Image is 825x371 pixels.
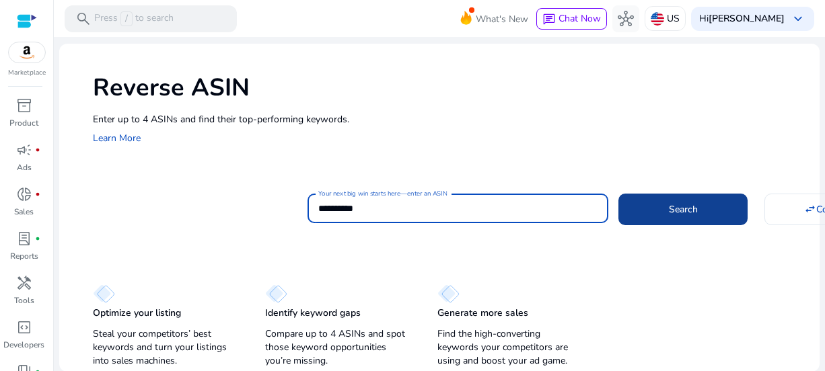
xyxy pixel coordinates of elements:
a: Learn More [93,132,141,145]
p: Tools [14,294,34,306]
span: chat [542,13,556,26]
img: diamond.svg [437,284,460,303]
span: keyboard_arrow_down [790,11,806,27]
h1: Reverse ASIN [93,73,806,102]
span: / [120,11,133,26]
button: Search [618,194,748,224]
p: Product [9,117,38,129]
span: Search [669,202,698,216]
span: inventory_2 [16,97,32,114]
span: Chat Now [559,12,601,25]
span: fiber_manual_record [35,236,40,241]
button: hub [612,5,639,32]
img: us.svg [651,12,664,26]
p: Generate more sales [437,306,528,320]
p: Hi [699,14,785,24]
span: hub [618,11,634,27]
p: Compare up to 4 ASINs and spot those keyword opportunities you’re missing. [265,327,410,368]
span: campaign [16,142,32,158]
p: Press to search [94,11,174,26]
span: fiber_manual_record [35,147,40,153]
b: [PERSON_NAME] [709,12,785,25]
p: Identify keyword gaps [265,306,361,320]
p: Ads [17,161,32,173]
span: What's New [476,7,528,31]
span: code_blocks [16,319,32,335]
img: amazon.svg [9,42,45,63]
p: Marketplace [8,68,46,78]
p: Reports [10,250,38,262]
p: Optimize your listing [93,306,181,320]
span: lab_profile [16,231,32,247]
img: diamond.svg [265,284,287,303]
p: Sales [14,206,34,218]
p: US [667,7,680,30]
mat-label: Your next big win starts here—enter an ASIN [318,189,447,198]
mat-icon: swap_horiz [804,203,816,215]
img: diamond.svg [93,284,115,303]
button: chatChat Now [536,8,607,30]
span: fiber_manual_record [35,192,40,197]
p: Find the high-converting keywords your competitors are using and boost your ad game. [437,327,583,368]
p: Enter up to 4 ASINs and find their top-performing keywords. [93,112,806,126]
span: donut_small [16,186,32,202]
p: Developers [3,339,44,351]
p: Steal your competitors’ best keywords and turn your listings into sales machines. [93,327,238,368]
span: handyman [16,275,32,291]
span: search [75,11,92,27]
